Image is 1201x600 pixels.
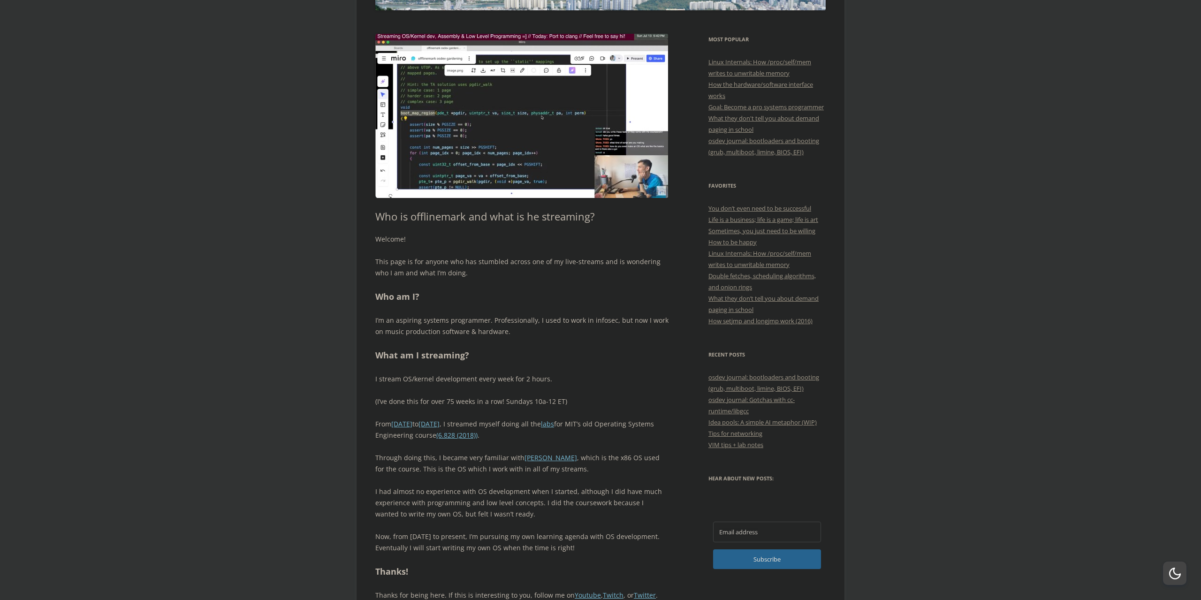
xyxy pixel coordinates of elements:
a: What they don’t tell you about demand paging in school [708,294,819,314]
h2: Thanks! [375,565,669,578]
a: How setjmp and longjmp work (2016) [708,317,813,325]
a: Tips for networking [708,429,762,438]
a: Twitch [603,591,623,600]
h3: Most Popular [708,34,826,45]
p: (I’ve done this for over 75 weeks in a row! Sundays 10a-12 ET) [375,396,669,407]
a: osdev journal: bootloaders and booting (grub, multiboot, limine, BIOS, EFI) [708,373,819,393]
a: Goal: Become a pro systems programmer [708,103,824,111]
p: Welcome! [375,234,669,245]
h3: Recent Posts [708,349,826,360]
a: How to be happy [708,238,757,246]
a: (6.828 (2018)) [436,431,478,440]
p: From to , I streamed myself doing all the for MIT’s old Operating Systems Engineering course . [375,418,669,441]
p: I stream OS/kernel development every week for 2 hours. [375,373,669,385]
a: You don’t even need to be successful [708,204,811,213]
a: Double fetches, scheduling algorithms, and onion rings [708,272,816,291]
a: What they don't tell you about demand paging in school [708,114,819,134]
p: This page is for anyone who has stumbled across one of my live-streams and is wondering who I am ... [375,256,669,279]
a: Idea pools: A simple AI metaphor (WIP) [708,418,817,426]
a: Youtube [575,591,601,600]
input: Email address [713,522,821,542]
h2: Who am I? [375,290,669,304]
p: I’m an aspiring systems programmer. Professionally, I used to work in infosec, but now I work on ... [375,315,669,337]
button: Subscribe [713,549,821,569]
h3: Hear about new posts: [708,473,826,484]
h2: What am I streaming? [375,349,669,362]
a: How the hardware/software interface works [708,80,813,100]
a: Linux Internals: How /proc/self/mem writes to unwritable memory [708,58,811,77]
a: [DATE] [418,419,440,428]
h1: Who is offlinemark and what is he streaming? [375,210,669,222]
a: osdev journal: Gotchas with cc-runtime/libgcc [708,395,795,415]
a: osdev journal: bootloaders and booting (grub, multiboot, limine, BIOS, EFI) [708,137,819,156]
p: Now, from [DATE] to present, I’m pursuing my own learning agenda with OS development. Eventually ... [375,531,669,554]
a: [PERSON_NAME] [524,453,577,462]
a: [DATE] [391,419,412,428]
a: VIM tips + lab notes [708,441,763,449]
h3: Favorites [708,180,826,191]
a: Life is a business; life is a game; life is art [708,215,818,224]
a: Sometimes, you just need to be willing [708,227,815,235]
a: Linux Internals: How /proc/self/mem writes to unwritable memory [708,249,811,269]
a: labs [541,419,554,428]
a: Twitter [634,591,656,600]
p: I had almost no experience with OS development when I started, although I did have much experienc... [375,486,669,520]
p: Through doing this, I became very familiar with , which is the x86 OS used for the course. This i... [375,452,669,475]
